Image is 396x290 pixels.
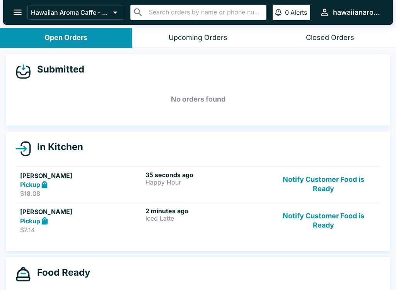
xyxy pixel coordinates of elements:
[271,171,376,198] button: Notify Customer Food is Ready
[20,217,40,225] strong: Pickup
[333,8,381,17] div: hawaiianaromacaffe
[31,64,84,75] h4: Submitted
[31,141,83,153] h4: In Kitchen
[31,267,90,278] h4: Food Ready
[145,179,268,186] p: Happy Hour
[44,33,87,42] div: Open Orders
[15,85,381,113] h5: No orders found
[147,7,263,18] input: Search orders by name or phone number
[306,33,354,42] div: Closed Orders
[20,181,40,188] strong: Pickup
[20,190,142,197] p: $18.08
[31,9,110,16] p: Hawaiian Aroma Caffe - Waikiki Beachcomber
[20,171,142,180] h5: [PERSON_NAME]
[290,9,307,16] p: Alerts
[271,207,376,234] button: Notify Customer Food is Ready
[15,202,381,238] a: [PERSON_NAME]Pickup$7.142 minutes agoIced LatteNotify Customer Food is Ready
[169,33,227,42] div: Upcoming Orders
[20,226,142,234] p: $7.14
[27,5,124,20] button: Hawaiian Aroma Caffe - Waikiki Beachcomber
[20,207,142,216] h5: [PERSON_NAME]
[145,207,268,215] h6: 2 minutes ago
[285,9,289,16] p: 0
[316,4,384,21] button: hawaiianaromacaffe
[8,2,27,22] button: open drawer
[15,166,381,202] a: [PERSON_NAME]Pickup$18.0835 seconds agoHappy HourNotify Customer Food is Ready
[145,171,268,179] h6: 35 seconds ago
[145,215,268,222] p: Iced Latte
